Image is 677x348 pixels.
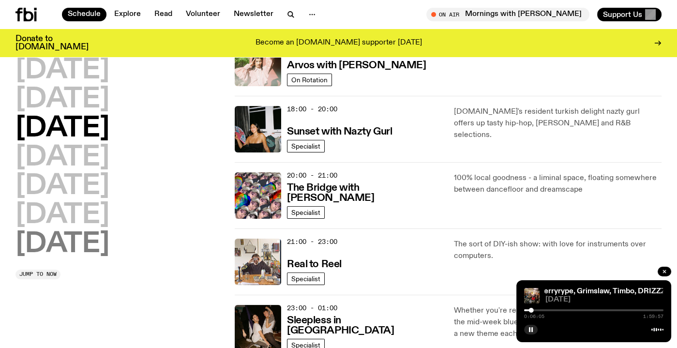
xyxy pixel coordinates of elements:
button: [DATE] [15,86,109,113]
button: [DATE] [15,202,109,229]
a: Read [149,8,178,21]
a: Arvos with [PERSON_NAME] [287,59,426,71]
span: On Rotation [291,76,328,83]
h3: The Bridge with [PERSON_NAME] [287,183,442,203]
h3: Sunset with Nazty Gurl [287,127,392,137]
span: 0:06:05 [524,314,544,319]
button: [DATE] [15,115,109,142]
button: Support Us [597,8,662,21]
h3: Arvos with [PERSON_NAME] [287,61,426,71]
a: Specialist [287,140,325,152]
span: 18:00 - 20:00 [287,105,337,114]
a: The Bridge with [PERSON_NAME] [287,181,442,203]
p: The sort of DIY-ish show: with love for instruments over computers. [454,239,662,262]
span: 1:59:57 [643,314,663,319]
button: [DATE] [15,173,109,200]
button: [DATE] [15,57,109,84]
span: 20:00 - 21:00 [287,171,337,180]
img: Jasper Craig Adams holds a vintage camera to his eye, obscuring his face. He is wearing a grey ju... [235,239,281,285]
p: 100% local goodness - a liminal space, floating somewhere between dancefloor and dreamscape [454,172,662,196]
h3: Sleepless in [GEOGRAPHIC_DATA] [287,316,442,336]
span: Specialist [291,142,320,150]
button: On AirMornings with [PERSON_NAME] [426,8,589,21]
h3: Donate to [DOMAIN_NAME] [15,35,89,51]
span: Jump to now [19,272,57,277]
span: Specialist [291,275,320,282]
button: [DATE] [15,144,109,171]
a: Schedule [62,8,106,21]
a: Specialist [287,272,325,285]
a: Real to Reel [287,257,342,270]
span: 21:00 - 23:00 [287,237,337,246]
button: [DATE] [15,231,109,258]
a: On Rotation [287,74,332,86]
button: Jump to now [15,270,60,279]
p: Whether you're restless between the sheets or down with the mid-week blues, tune in for a late ni... [454,305,662,340]
p: [DOMAIN_NAME]'s resident turkish delight nazty gurl offers up tasty hip-hop, [PERSON_NAME] and R&... [454,106,662,141]
a: Sleepless in [GEOGRAPHIC_DATA] [287,314,442,336]
img: Maleeka stands outside on a balcony. She is looking at the camera with a serious expression, and ... [235,40,281,86]
span: [DATE] [545,296,663,303]
a: Sunset with Nazty Gurl [287,125,392,137]
a: Newsletter [228,8,279,21]
a: Specialist [287,206,325,219]
a: Volunteer [180,8,226,21]
span: Support Us [603,10,642,19]
p: Become an [DOMAIN_NAME] supporter [DATE] [256,39,422,47]
a: Explore [108,8,147,21]
span: 23:00 - 01:00 [287,303,337,313]
h3: Real to Reel [287,259,342,270]
span: Specialist [291,209,320,216]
